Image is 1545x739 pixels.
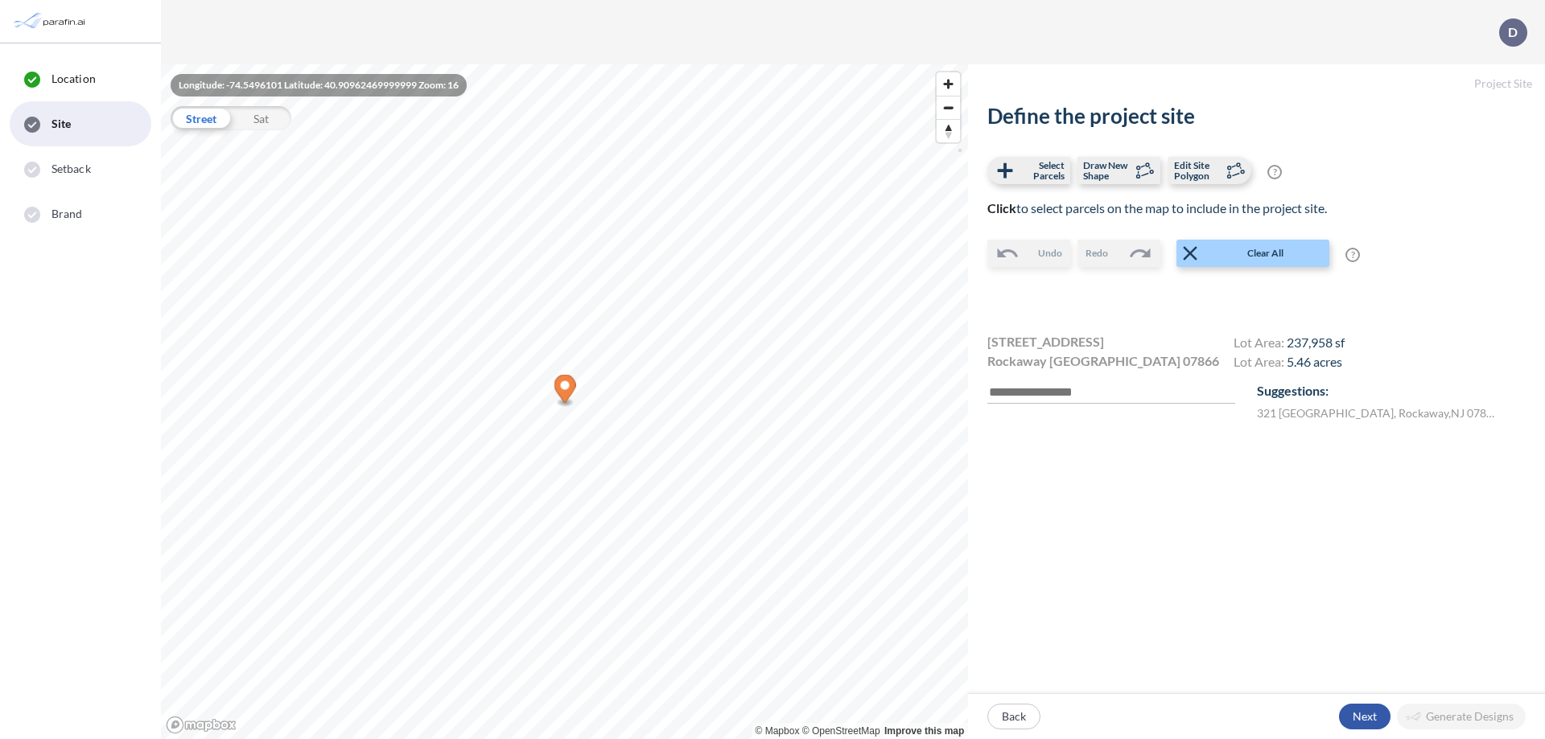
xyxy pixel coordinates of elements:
[756,725,800,737] a: Mapbox
[1038,246,1062,261] span: Undo
[51,71,96,87] span: Location
[1257,381,1526,400] p: Suggestions:
[1083,160,1131,181] span: Draw New Shape
[987,200,1016,216] b: Click
[51,206,83,222] span: Brand
[1202,246,1328,261] span: Clear All
[1086,246,1108,261] span: Redo
[987,351,1219,371] span: Rockaway [GEOGRAPHIC_DATA] 07866
[1234,335,1345,354] h4: Lot Area:
[166,716,237,734] a: Mapbox homepage
[987,240,1070,267] button: Undo
[987,104,1526,129] h2: Define the project site
[1174,160,1222,181] span: Edit Site Polygon
[554,375,576,408] div: Map marker
[1287,354,1342,369] span: 5.46 acres
[171,74,467,96] div: Longitude: -74.5496101 Latitude: 40.90962469999999 Zoom: 16
[161,64,968,739] canvas: Map
[1508,25,1518,39] p: D
[937,119,960,142] button: Reset bearing to north
[937,72,960,96] button: Zoom in
[987,332,1104,351] span: [STREET_ADDRESS]
[1287,335,1345,350] span: 237,958 sf
[1234,354,1345,373] h4: Lot Area:
[51,161,91,177] span: Setback
[937,96,960,119] button: Zoom out
[171,106,231,130] div: Street
[1017,160,1065,181] span: Select Parcels
[12,6,90,36] img: Parafin
[51,116,71,132] span: Site
[987,704,1040,729] button: Back
[231,106,291,130] div: Sat
[1267,165,1282,179] span: ?
[1002,708,1026,725] p: Back
[937,96,960,119] span: Zoom out
[968,64,1545,104] h5: Project Site
[1339,704,1390,729] button: Next
[1345,248,1360,262] span: ?
[1257,404,1499,421] label: 321 [GEOGRAPHIC_DATA] , Rockaway , NJ 07866 , US
[802,725,880,737] a: OpenStreetMap
[1077,240,1160,267] button: Redo
[1176,240,1329,267] button: Clear All
[987,200,1327,216] span: to select parcels on the map to include in the project site.
[884,725,964,737] a: Improve this map
[937,120,960,142] span: Reset bearing to north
